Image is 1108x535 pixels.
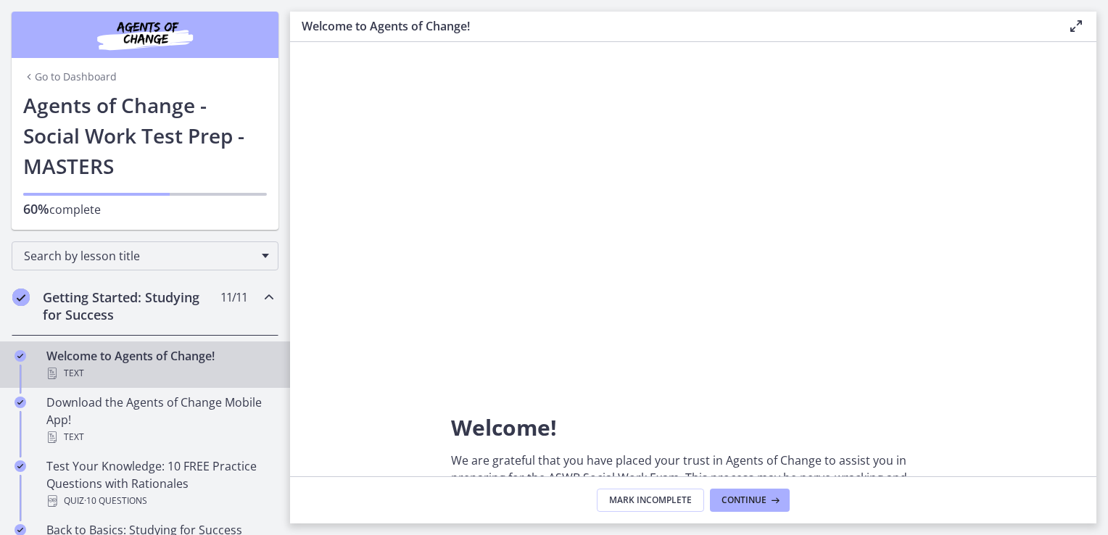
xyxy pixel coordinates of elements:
[12,289,30,306] i: Completed
[46,492,273,510] div: Quiz
[23,200,49,217] span: 60%
[46,457,273,510] div: Test Your Knowledge: 10 FREE Practice Questions with Rationales
[15,350,26,362] i: Completed
[46,428,273,446] div: Text
[609,494,692,506] span: Mark Incomplete
[302,17,1044,35] h3: Welcome to Agents of Change!
[58,17,232,52] img: Agents of Change
[15,460,26,472] i: Completed
[710,489,790,512] button: Continue
[46,347,273,382] div: Welcome to Agents of Change!
[23,90,267,181] h1: Agents of Change - Social Work Test Prep - MASTERS
[597,489,704,512] button: Mark Incomplete
[722,494,766,506] span: Continue
[23,200,267,218] p: complete
[12,241,278,270] div: Search by lesson title
[220,289,247,306] span: 11 / 11
[46,394,273,446] div: Download the Agents of Change Mobile App!
[84,492,147,510] span: · 10 Questions
[451,412,557,442] span: Welcome!
[15,397,26,408] i: Completed
[43,289,220,323] h2: Getting Started: Studying for Success
[451,452,935,504] p: We are grateful that you have placed your trust in Agents of Change to assist you in preparing fo...
[24,248,255,264] span: Search by lesson title
[46,365,273,382] div: Text
[23,70,117,84] a: Go to Dashboard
